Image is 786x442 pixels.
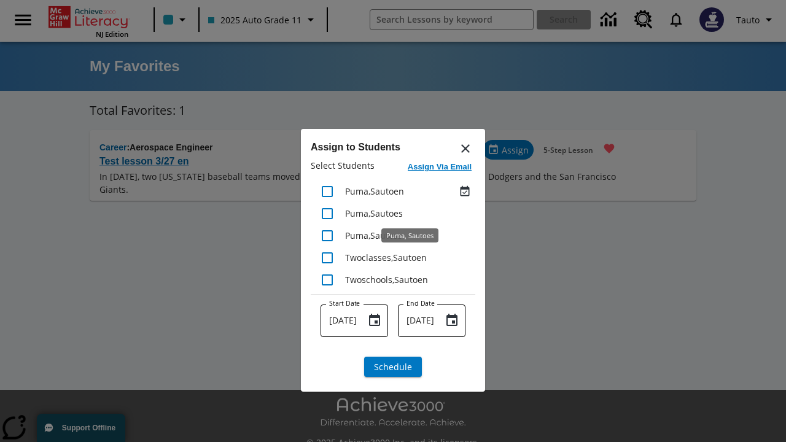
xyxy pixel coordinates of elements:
div: Puma, Sautoss [345,229,474,242]
button: Schedule [364,357,422,377]
span: Twoschools , Sautoen [345,274,428,285]
p: Select Students [311,160,375,177]
div: Puma, Sautoen [345,185,456,198]
div: Twoschools, Sautoen [345,273,474,286]
button: Close [451,134,480,163]
div: Twoclasses, Sautoen [345,251,474,264]
button: Assign Via Email [404,160,475,177]
span: Puma , Sautoen [345,185,404,197]
label: Start Date [329,299,360,308]
span: Puma , Sautoes [345,207,403,219]
input: MMMM-DD-YYYY [398,304,435,337]
span: Puma , Sautoss [345,230,402,241]
span: Twoclasses , Sautoen [345,252,427,263]
span: Schedule [374,360,412,373]
div: Puma, Sautoes [345,207,474,220]
label: End Date [407,299,435,308]
button: Assigned Aug 24 to Aug 24 [456,182,474,201]
h6: Assign to Students [311,139,475,156]
button: Choose date, selected date is Aug 24, 2025 [440,308,464,333]
button: Choose date, selected date is Aug 24, 2025 [362,308,387,333]
div: Puma, Sautoes [381,228,438,242]
input: MMMM-DD-YYYY [321,304,357,337]
h6: Assign Via Email [408,160,472,174]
